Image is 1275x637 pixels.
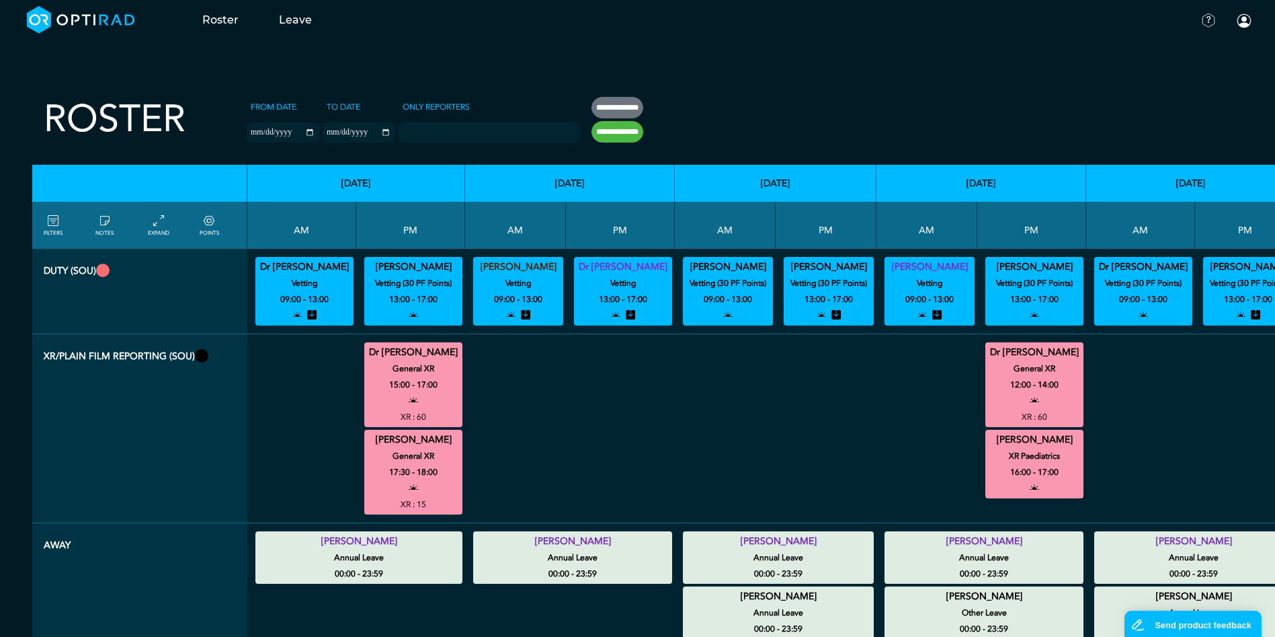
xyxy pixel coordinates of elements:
i: stored entry [307,307,317,324]
small: 00:00 - 23:59 [960,566,1008,582]
small: 00:00 - 23:59 [548,566,597,582]
div: Annual Leave 00:00 - 23:59 [255,531,462,584]
div: Vetting 09:00 - 13:00 [255,257,354,326]
th: PM [977,202,1086,249]
small: General XR [358,361,468,377]
small: 09:00 - 13:00 [1119,291,1167,307]
small: Vetting [878,275,981,291]
th: Duty (SOU) [32,249,247,334]
div: General XR 17:30 - 18:00 [364,430,462,515]
small: XR : 60 [401,409,426,425]
small: Vetting (30 PF Points) [1088,275,1198,291]
div: Vetting 09:00 - 13:00 [473,257,563,326]
summary: [PERSON_NAME] [475,533,670,550]
summary: [PERSON_NAME] [685,589,872,605]
div: Vetting (30 PF Points) 13:00 - 17:00 [784,257,874,326]
input: null [400,124,467,137]
i: stored entry [521,307,530,324]
small: 09:00 - 13:00 [280,291,329,307]
small: Annual Leave [677,605,880,621]
small: General XR [358,448,468,464]
summary: Dr [PERSON_NAME] [366,344,460,361]
small: 15:00 - 17:00 [389,377,438,393]
small: Vetting (30 PF Points) [358,275,468,291]
summary: [PERSON_NAME] [366,259,460,275]
th: AM [876,202,977,249]
div: Vetting (30 PF Points) 13:00 - 17:00 [364,257,462,326]
th: [DATE] [247,165,465,202]
i: open to allocation [506,307,516,324]
h2: Roster [44,97,186,142]
small: XR : 15 [401,496,426,513]
th: [DATE] [465,165,675,202]
summary: [PERSON_NAME] [257,533,460,550]
small: Vetting (30 PF Points) [677,275,779,291]
summary: [PERSON_NAME] [887,589,1081,605]
small: Vetting (30 PF Points) [979,275,1089,291]
small: 13:00 - 17:00 [389,291,438,307]
i: open to allocation [1139,307,1148,324]
small: 13:00 - 17:00 [1010,291,1059,307]
small: 17:30 - 18:00 [389,464,438,480]
th: [DATE] [876,165,1086,202]
summary: [PERSON_NAME] [887,533,1081,550]
summary: [PERSON_NAME] [685,259,771,275]
small: 13:00 - 17:00 [805,291,853,307]
i: open to allocation [611,307,620,324]
i: stored entry [831,307,841,324]
small: 16:00 - 17:00 [1010,464,1059,480]
i: stored entry [932,307,942,324]
div: Annual Leave 00:00 - 23:59 [473,531,672,584]
summary: Dr [PERSON_NAME] [576,259,670,275]
small: XR Paediatrics [979,448,1089,464]
i: stored entry [1251,307,1260,324]
i: open to allocation [409,307,418,324]
i: stored entry [626,307,635,324]
i: open to allocation [1030,480,1039,496]
i: open to allocation [917,307,927,324]
summary: [PERSON_NAME] [987,432,1081,448]
th: AM [1086,202,1195,249]
a: show/hide notes [95,213,114,237]
small: 00:00 - 23:59 [754,621,803,637]
th: PM [776,202,876,249]
summary: [PERSON_NAME] [887,259,973,275]
th: AM [247,202,356,249]
div: Vetting (30 PF Points) 09:00 - 13:00 [1094,257,1192,326]
div: Vetting 09:00 - 13:00 [885,257,975,326]
a: FILTERS [44,213,63,237]
small: XR : 60 [1022,409,1047,425]
small: 13:00 - 17:00 [599,291,647,307]
th: AM [465,202,566,249]
th: PM [356,202,465,249]
small: 09:00 - 13:00 [704,291,752,307]
summary: Dr [PERSON_NAME] [257,259,352,275]
small: Annual Leave [249,550,468,566]
i: open to allocation [292,307,302,324]
th: [DATE] [675,165,876,202]
img: brand-opti-rad-logos-blue-and-white-d2f68631ba2948856bd03f2d395fb146ddc8fb01b4b6e9315ea85fa773367... [27,6,135,34]
small: 13:00 - 17:00 [1224,291,1272,307]
a: collapse/expand entries [148,213,169,237]
a: collapse/expand expected points [200,213,219,237]
small: Vetting (30 PF Points) [778,275,880,291]
small: Annual Leave [677,550,880,566]
summary: [PERSON_NAME] [786,259,872,275]
div: Vetting (30 PF Points) 13:00 - 17:00 [985,257,1083,326]
small: 00:00 - 23:59 [335,566,383,582]
i: open to allocation [723,307,733,324]
label: To date [323,97,364,117]
small: Annual Leave [467,550,678,566]
div: XR Paediatrics 16:00 - 17:00 [985,430,1083,498]
summary: [PERSON_NAME] [685,533,872,550]
div: Annual Leave 00:00 - 23:59 [885,531,1083,584]
summary: [PERSON_NAME] [475,259,561,275]
i: open to allocation [1236,307,1245,324]
label: Only Reporters [399,97,474,117]
small: Annual Leave [878,550,1089,566]
div: Annual Leave 00:00 - 23:59 [683,531,874,584]
th: XR/Plain Film Reporting (SOU) [32,334,247,523]
div: Vetting 13:00 - 17:00 [574,257,672,326]
small: Vetting [568,275,678,291]
summary: Dr [PERSON_NAME] [1096,259,1190,275]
